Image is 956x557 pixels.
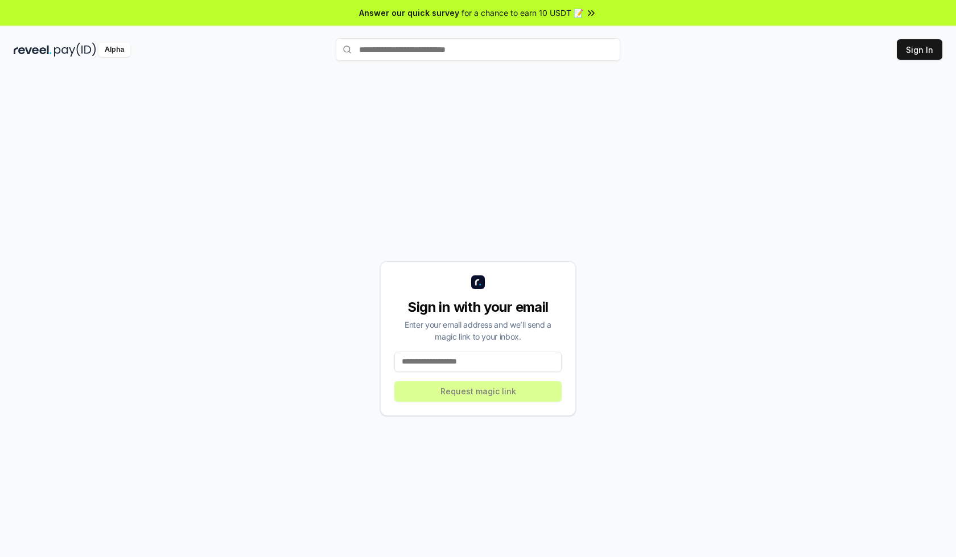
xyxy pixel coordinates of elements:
[98,43,130,57] div: Alpha
[14,43,52,57] img: reveel_dark
[54,43,96,57] img: pay_id
[359,7,459,19] span: Answer our quick survey
[461,7,583,19] span: for a chance to earn 10 USDT 📝
[394,298,562,316] div: Sign in with your email
[471,275,485,289] img: logo_small
[897,39,942,60] button: Sign In
[394,319,562,343] div: Enter your email address and we’ll send a magic link to your inbox.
